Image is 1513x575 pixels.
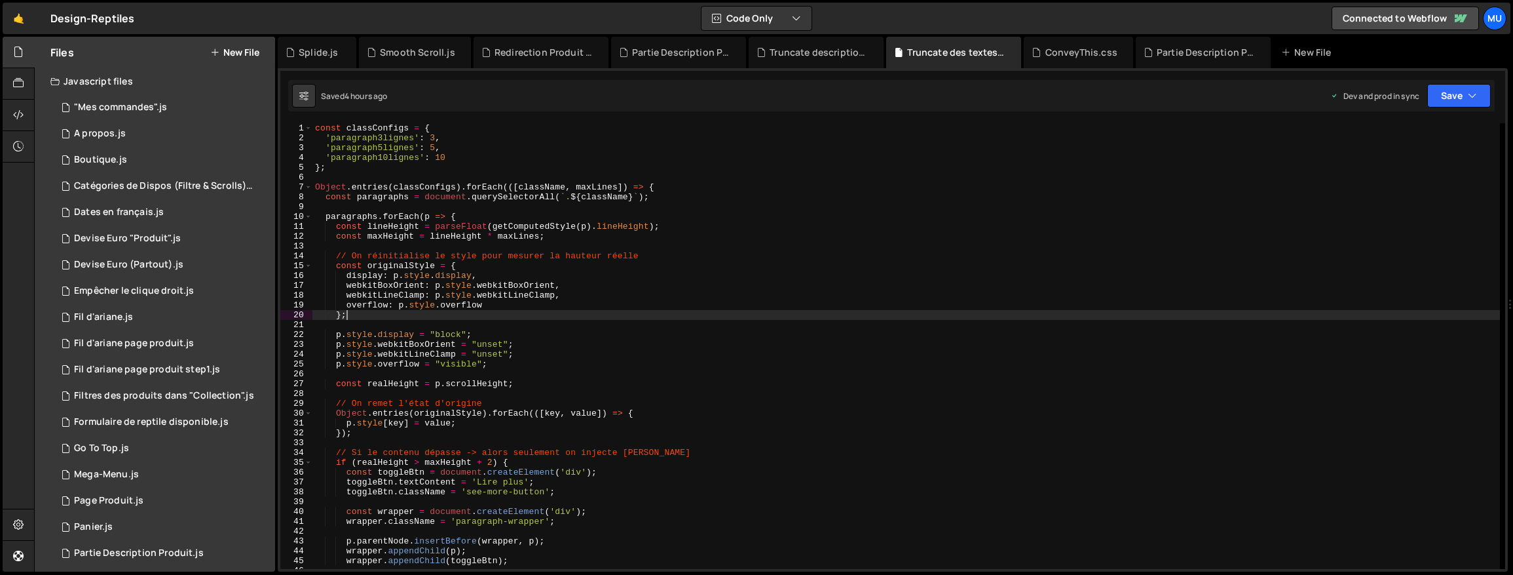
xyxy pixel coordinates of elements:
div: Partie Description Produit.css [1157,46,1255,59]
div: Empêcher le clique droit.js [74,285,194,297]
div: 27 [280,379,312,389]
div: 35 [280,458,312,467]
div: 7 [280,182,312,192]
div: 8 [280,192,312,202]
div: 1 [280,123,312,133]
div: 41 [280,517,312,526]
div: 40 [280,507,312,517]
div: Page Produit.js [74,495,143,507]
div: Splide.js [299,46,338,59]
div: 10 [280,212,312,222]
div: 6 [280,172,312,182]
div: ConveyThis.css [1045,46,1117,59]
div: Mu [1483,7,1506,30]
div: 32 [280,428,312,438]
div: 16910/47101.js [50,252,275,278]
div: 12 [280,231,312,241]
div: 4 hours ago [345,90,388,102]
div: 11 [280,222,312,231]
div: 16910/46527.js [50,147,275,173]
button: Code Only [701,7,812,30]
div: 18 [280,290,312,300]
button: New File [210,47,259,58]
div: Design-Reptiles [50,10,134,26]
div: 16910/46591.js [50,462,275,488]
div: 36 [280,467,312,477]
div: 14 [280,251,312,261]
div: 31 [280,418,312,428]
div: Dev and prod in sync [1330,90,1419,102]
div: 16910/46780.js [50,540,275,566]
div: Fil d'ariane page produit.js [74,338,194,349]
div: 16 [280,271,312,281]
div: 16910/47102.js [50,226,275,252]
div: 16910/47447.js [50,514,275,540]
div: 38 [280,487,312,497]
div: Redirection Produit Panier.js [495,46,593,59]
div: 16910/47140.js [50,304,275,330]
div: 28 [280,389,312,399]
div: 16910/47024.js [50,121,275,147]
div: 16910/46494.js [50,383,279,409]
div: 16910/46781.js [50,199,275,226]
div: 34 [280,448,312,458]
div: 4 [280,153,312,163]
div: 16910/46617.js [50,409,275,435]
div: 42 [280,526,312,536]
div: Truncate des textes.js [907,46,1005,59]
div: Dates en français.js [74,207,164,218]
div: Boutique.js [74,154,127,166]
div: Catégories de Dispos (Filtre & Scrolls).js [74,180,255,192]
div: Smooth Scroll.js [380,46,455,59]
div: "Mes commandes".js [74,102,167,113]
div: Partie Description Produit.js [74,547,204,559]
div: 30 [280,408,312,418]
div: 29 [280,399,312,408]
div: 16910/46562.js [50,488,275,514]
div: 16910/46547.js [50,94,275,121]
h2: Files [50,45,74,60]
div: 25 [280,359,312,369]
div: 16910/46502.js [50,173,280,199]
div: 3 [280,143,312,153]
div: Fil d'ariane.js [74,311,133,323]
div: Devise Euro "Produit".js [74,233,181,245]
div: 17 [280,281,312,290]
div: 33 [280,438,312,448]
div: 16910/46616.js [50,435,275,462]
button: Save [1427,84,1491,108]
div: 9 [280,202,312,212]
div: 21 [280,320,312,330]
div: 20 [280,310,312,320]
div: 16910/47448.js [50,330,275,357]
div: Javascript files [35,68,275,94]
div: 19 [280,300,312,310]
div: A propos.js [74,128,126,140]
div: 26 [280,369,312,379]
div: Partie Description Produit.js [632,46,730,59]
div: 45 [280,556,312,566]
div: 44 [280,546,312,556]
div: 39 [280,497,312,507]
div: 15 [280,261,312,271]
a: 🤙 [3,3,35,34]
div: 43 [280,536,312,546]
div: Go To Top.js [74,443,129,454]
div: Formulaire de reptile disponible.js [74,416,229,428]
div: 5 [280,163,312,172]
div: Mega-Menu.js [74,469,139,481]
div: New File [1281,46,1336,59]
div: 23 [280,340,312,349]
div: 13 [280,241,312,251]
a: Connected to Webflow [1332,7,1479,30]
div: 2 [280,133,312,143]
div: 16910/47449.js [50,357,275,383]
div: Devise Euro (Partout).js [74,259,183,271]
div: Filtres des produits dans "Collection".js [74,390,254,402]
div: Truncate description longue.js [770,46,868,59]
div: 16910/46629.js [50,278,275,304]
div: 37 [280,477,312,487]
div: Saved [321,90,388,102]
div: 22 [280,330,312,340]
div: Fil d'ariane page produit step1.js [74,364,220,376]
